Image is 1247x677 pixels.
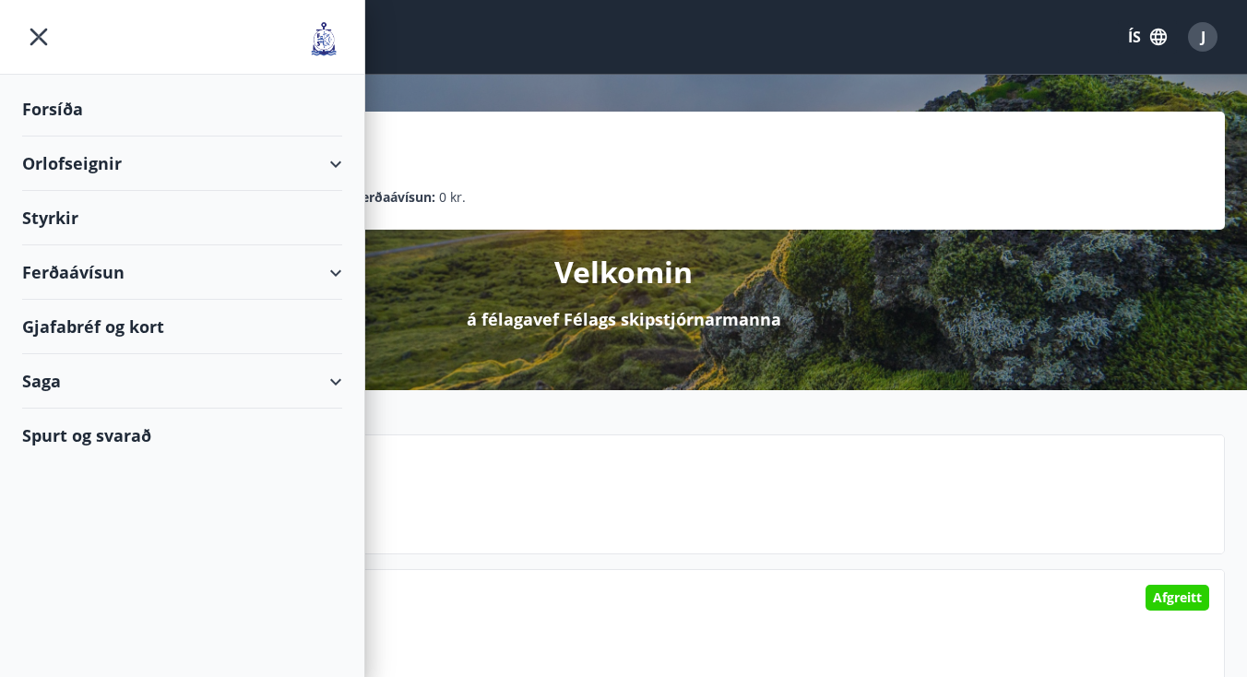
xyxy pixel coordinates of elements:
p: Heilsurækt [158,618,1209,649]
span: 0 kr. [439,187,466,208]
div: Gjafabréf og kort [22,300,342,354]
p: Ferðaávísun : [354,187,435,208]
div: Styrkir [22,191,342,245]
button: J [1181,15,1225,59]
div: Afgreitt [1146,585,1209,611]
button: menu [22,20,55,53]
div: Orlofseignir [22,137,342,191]
div: Saga [22,354,342,409]
p: á félagavef Félags skipstjórnarmanna [467,307,781,331]
button: ÍS [1118,20,1177,53]
span: J [1201,27,1205,47]
p: Næstu helgi [158,481,1209,513]
p: Velkomin [554,252,693,292]
div: Forsíða [22,82,342,137]
div: Spurt og svarað [22,409,342,462]
div: Ferðaávísun [22,245,342,300]
img: union_logo [305,20,342,57]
